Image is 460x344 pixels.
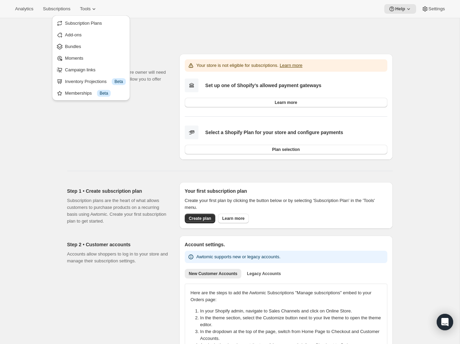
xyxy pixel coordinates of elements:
button: Plan selection [185,145,387,154]
span: Subscription Plans [65,21,102,26]
a: Learn more [218,214,249,223]
span: Create plan [189,216,211,221]
button: Legacy Accounts [243,269,285,278]
span: Add-ons [65,32,82,37]
span: Learn more [222,216,244,221]
button: Bundles [54,41,128,52]
button: Analytics [11,4,37,14]
span: Subscriptions [43,6,70,12]
button: Moments [54,52,128,63]
button: Create plan [185,214,215,223]
span: Settings [428,6,445,12]
button: Campaign links [54,64,128,75]
h2: Step 1 • Create subscription plan [67,188,168,194]
p: Here are the steps to add the Awtomic Subscriptions "Manage subscriptions" embed to your Orders p... [191,289,382,303]
b: Set up one of Shopify’s allowed payment gateways [205,83,322,88]
button: Tools [76,4,101,14]
button: Inventory Projections [54,76,128,87]
span: Beta [100,91,108,96]
button: Memberships [54,87,128,98]
a: Learn more [185,98,387,107]
span: Campaign links [65,67,96,72]
span: Beta [114,79,123,84]
button: Add-ons [54,29,128,40]
button: New Customer Accounts [185,269,242,278]
li: In the theme section, select the Customize button next to your live theme to open the theme editor. [200,315,386,328]
div: Open Intercom Messenger [437,314,453,330]
p: Accounts allow shoppers to log in to your store and manage their subscription settings. [67,251,168,264]
p: Awtomic supports new or legacy accounts. [196,253,280,260]
span: Legacy Accounts [247,271,281,276]
li: In the dropdown at the top of the page, switch from Home Page to Checkout and Customer Accounts. [200,328,386,342]
div: Memberships [65,90,126,97]
button: Settings [417,4,449,14]
p: Your store is not eligible for subscriptions. [196,62,303,69]
h2: Account settings. [185,241,387,248]
h2: Your first subscription plan [185,188,387,194]
span: Moments [65,56,83,61]
li: In your Shopify admin, navigate to Sales Channels and click on Online Store. [200,308,386,315]
p: Subscription plans are the heart of what allows customers to purchase products on a recurring bas... [67,197,168,225]
span: Analytics [15,6,33,12]
span: New Customer Accounts [189,271,238,276]
button: Subscription Plans [54,17,128,28]
h2: Step 2 • Customer accounts [67,241,168,248]
button: Subscriptions [39,4,74,14]
span: Learn more [275,100,297,105]
b: Select a Shopify Plan for your store and configure payments [205,130,343,135]
div: Inventory Projections [65,78,126,85]
span: Bundles [65,44,81,49]
span: Plan selection [272,147,300,152]
span: Help [395,6,405,12]
p: Create your first plan by clicking the button below or by selecting 'Subscription Plan' in the 'T... [185,197,387,211]
a: Learn more [280,63,302,68]
button: Help [384,4,416,14]
span: Tools [80,6,90,12]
